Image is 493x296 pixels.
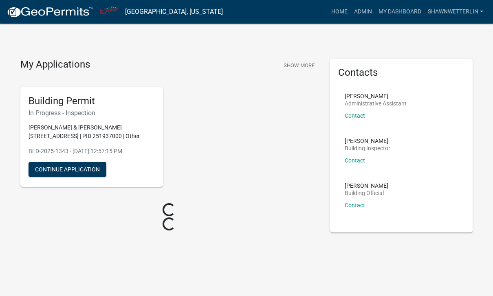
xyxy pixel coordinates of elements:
[375,4,425,20] a: My Dashboard
[29,123,155,140] p: [PERSON_NAME] & [PERSON_NAME] [STREET_ADDRESS] | PID 251937000 | Other
[345,101,407,106] p: Administrative Assistant
[345,138,390,144] p: [PERSON_NAME]
[345,202,365,208] a: Contact
[29,109,155,117] h6: In Progress - Inspection
[20,59,90,71] h4: My Applications
[345,190,388,196] p: Building Official
[345,145,390,151] p: Building Inspector
[29,95,155,107] h5: Building Permit
[425,4,486,20] a: ShawnWetterlin
[351,4,375,20] a: Admin
[328,4,351,20] a: Home
[280,59,318,72] button: Show More
[29,147,155,156] p: BLD-2025-1343 - [DATE] 12:57:15 PM
[345,157,365,164] a: Contact
[345,93,407,99] p: [PERSON_NAME]
[338,67,464,79] h5: Contacts
[100,6,119,17] img: City of La Crescent, Minnesota
[125,5,223,19] a: [GEOGRAPHIC_DATA], [US_STATE]
[345,112,365,119] a: Contact
[29,162,106,177] button: Continue Application
[345,183,388,189] p: [PERSON_NAME]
